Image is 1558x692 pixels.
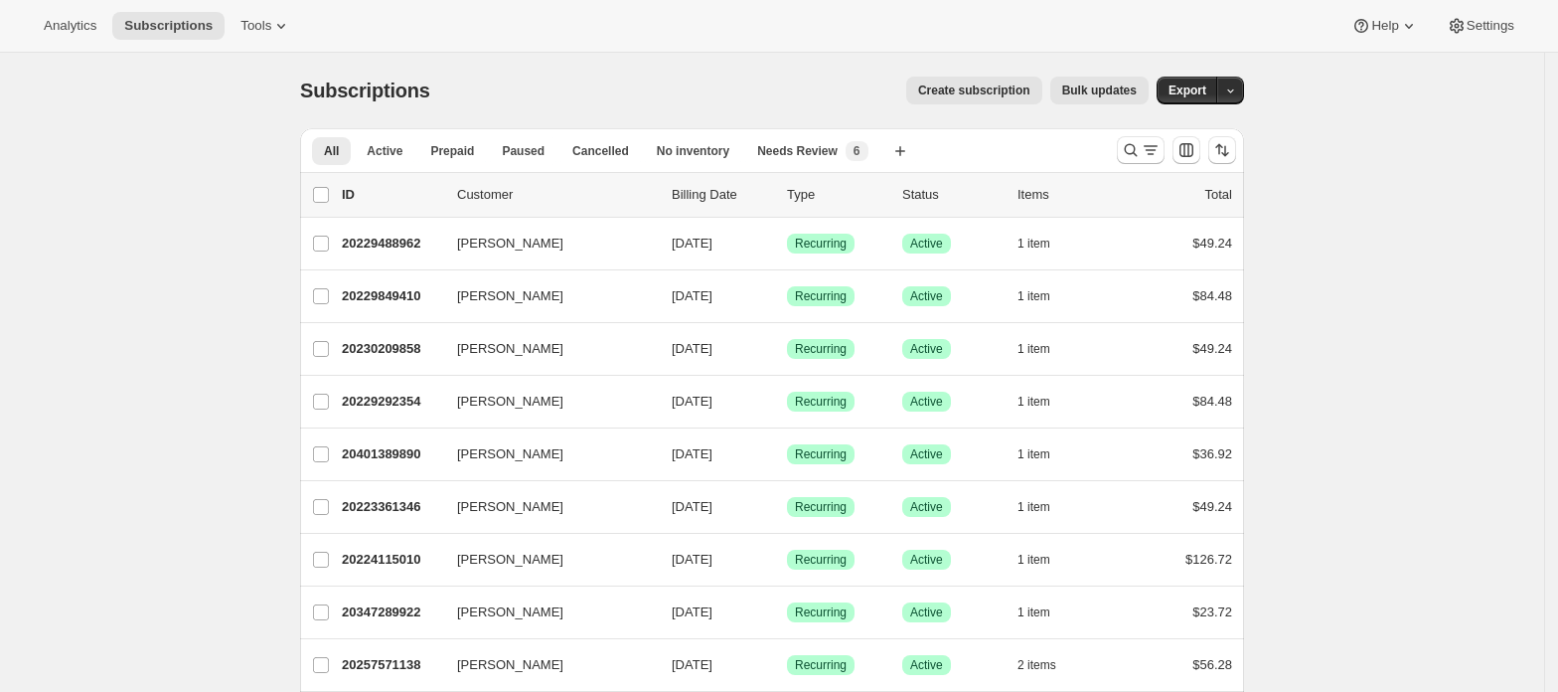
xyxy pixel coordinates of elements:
[918,83,1030,98] span: Create subscription
[445,280,644,312] button: [PERSON_NAME]
[457,603,563,622] span: [PERSON_NAME]
[1017,185,1117,205] div: Items
[1017,657,1056,673] span: 2 items
[1017,236,1050,252] span: 1 item
[1192,341,1232,356] span: $49.24
[1117,136,1165,164] button: Search and filter results
[445,491,644,523] button: [PERSON_NAME]
[1339,12,1430,40] button: Help
[910,657,943,673] span: Active
[445,649,644,681] button: [PERSON_NAME]
[672,185,771,205] p: Billing Date
[910,552,943,568] span: Active
[32,12,108,40] button: Analytics
[795,394,847,410] span: Recurring
[1172,136,1200,164] button: Customize table column order and visibility
[1208,136,1236,164] button: Sort the results
[342,444,441,464] p: 20401389890
[1192,394,1232,409] span: $84.48
[342,651,1232,679] div: 20257571138[PERSON_NAME][DATE]SuccessRecurringSuccessActive2 items$56.28
[1017,599,1072,626] button: 1 item
[1017,394,1050,410] span: 1 item
[1185,552,1232,567] span: $126.72
[1062,83,1137,98] span: Bulk updates
[910,288,943,304] span: Active
[1192,288,1232,303] span: $84.48
[795,341,847,357] span: Recurring
[795,288,847,304] span: Recurring
[1192,236,1232,251] span: $49.24
[910,394,943,410] span: Active
[1017,651,1078,679] button: 2 items
[672,499,712,514] span: [DATE]
[342,185,441,205] p: ID
[112,12,225,40] button: Subscriptions
[1371,18,1398,34] span: Help
[445,597,644,628] button: [PERSON_NAME]
[1017,341,1050,357] span: 1 item
[457,444,563,464] span: [PERSON_NAME]
[672,552,712,567] span: [DATE]
[44,18,96,34] span: Analytics
[672,341,712,356] span: [DATE]
[342,497,441,517] p: 20223361346
[795,657,847,673] span: Recurring
[457,497,563,517] span: [PERSON_NAME]
[1192,657,1232,672] span: $56.28
[342,286,441,306] p: 20229849410
[342,185,1232,205] div: IDCustomerBilling DateTypeStatusItemsTotal
[1050,77,1149,104] button: Bulk updates
[300,80,430,101] span: Subscriptions
[445,333,644,365] button: [PERSON_NAME]
[672,288,712,303] span: [DATE]
[342,546,1232,574] div: 20224115010[PERSON_NAME][DATE]SuccessRecurringSuccessActive1 item$126.72
[1017,335,1072,363] button: 1 item
[342,335,1232,363] div: 20230209858[PERSON_NAME][DATE]SuccessRecurringSuccessActive1 item$49.24
[910,605,943,620] span: Active
[1157,77,1218,104] button: Export
[124,18,213,34] span: Subscriptions
[1168,83,1206,98] span: Export
[342,655,441,675] p: 20257571138
[902,185,1002,205] p: Status
[342,603,441,622] p: 20347289922
[240,18,271,34] span: Tools
[457,234,563,254] span: [PERSON_NAME]
[342,282,1232,310] div: 20229849410[PERSON_NAME][DATE]SuccessRecurringSuccessActive1 item$84.48
[854,143,860,159] span: 6
[884,137,916,165] button: Create new view
[457,550,563,570] span: [PERSON_NAME]
[1435,12,1526,40] button: Settings
[1192,446,1232,461] span: $36.92
[1017,546,1072,574] button: 1 item
[342,392,441,412] p: 20229292354
[457,339,563,359] span: [PERSON_NAME]
[572,143,629,159] span: Cancelled
[457,185,656,205] p: Customer
[1467,18,1514,34] span: Settings
[342,230,1232,258] div: 20229488962[PERSON_NAME][DATE]SuccessRecurringSuccessActive1 item$49.24
[672,236,712,251] span: [DATE]
[795,605,847,620] span: Recurring
[1017,446,1050,462] span: 1 item
[910,341,943,357] span: Active
[672,657,712,672] span: [DATE]
[795,552,847,568] span: Recurring
[342,599,1232,626] div: 20347289922[PERSON_NAME][DATE]SuccessRecurringSuccessActive1 item$23.72
[324,143,339,159] span: All
[342,440,1232,468] div: 20401389890[PERSON_NAME][DATE]SuccessRecurringSuccessActive1 item$36.92
[1205,185,1232,205] p: Total
[795,499,847,515] span: Recurring
[1017,552,1050,568] span: 1 item
[910,446,943,462] span: Active
[672,446,712,461] span: [DATE]
[795,236,847,252] span: Recurring
[229,12,303,40] button: Tools
[502,143,545,159] span: Paused
[657,143,729,159] span: No inventory
[445,544,644,576] button: [PERSON_NAME]
[1017,282,1072,310] button: 1 item
[757,143,838,159] span: Needs Review
[1017,605,1050,620] span: 1 item
[672,394,712,409] span: [DATE]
